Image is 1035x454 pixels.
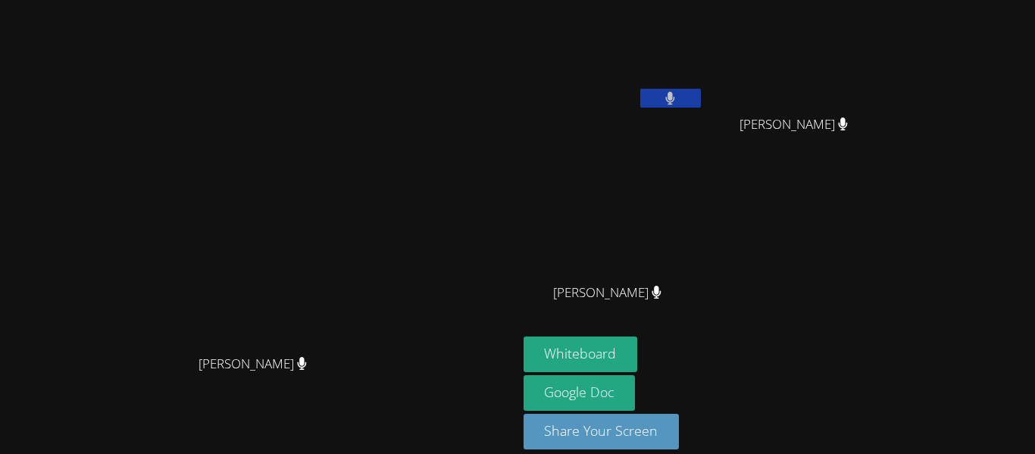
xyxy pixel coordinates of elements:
[553,282,661,304] span: [PERSON_NAME]
[524,337,638,372] button: Whiteboard
[199,353,307,375] span: [PERSON_NAME]
[524,414,680,449] button: Share Your Screen
[524,375,636,411] a: Google Doc
[740,114,848,136] span: [PERSON_NAME]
